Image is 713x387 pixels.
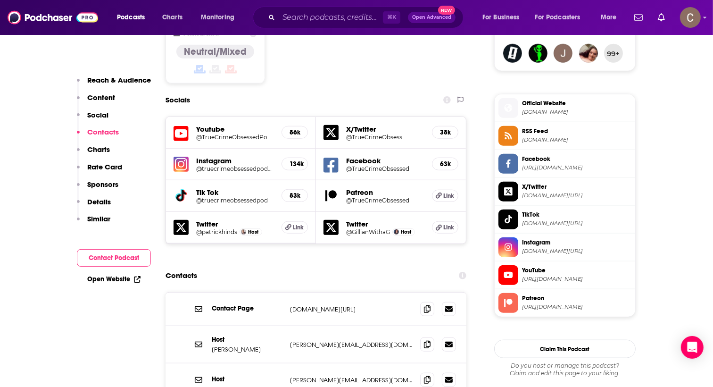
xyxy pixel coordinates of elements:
[162,11,182,24] span: Charts
[476,10,531,25] button: open menu
[196,134,274,141] h5: @TrueCrimeObsessedPodcast
[201,11,234,24] span: Monitoring
[498,154,631,174] a: Facebook[URL][DOMAIN_NAME]
[494,362,636,370] span: Do you host or manage this podcast?
[77,127,119,145] button: Contacts
[498,237,631,257] a: Instagram[DOMAIN_NAME][URL]
[87,197,111,206] p: Details
[196,197,274,204] a: @truecrimeobsessedpod
[494,362,636,377] div: Claim and edit this page to your liking.
[535,11,580,24] span: For Podcasters
[394,229,399,235] img: Gillian Pensavalle
[87,93,115,102] p: Content
[346,125,424,134] h5: X/Twitter
[87,180,118,189] p: Sponsors
[290,341,413,349] p: [PERSON_NAME][EMAIL_ADDRESS][DOMAIN_NAME]
[77,93,115,110] button: Content
[432,190,458,202] a: Link
[498,126,631,146] a: RSS Feed[DOMAIN_NAME]
[522,136,631,143] span: audioboom.com
[248,229,258,235] span: Host
[503,44,522,63] img: timberpod
[290,192,300,200] h5: 83k
[290,128,300,136] h5: 86k
[290,305,413,313] p: [DOMAIN_NAME][URL]
[554,44,572,63] img: Jodie34
[498,98,631,118] a: Official Website[DOMAIN_NAME]
[579,44,598,63] img: christinethomasplexusslim
[77,162,122,180] button: Rate Card
[346,134,424,141] a: @TrueCrimeObsess
[522,266,631,275] span: YouTube
[279,10,383,25] input: Search podcasts, credits, & more...
[529,10,594,25] button: open menu
[196,156,274,165] h5: Instagram
[346,165,424,172] a: @TrueCrimeObsessed
[498,182,631,202] a: X/Twitter[DOMAIN_NAME][URL]
[443,192,454,200] span: Link
[654,9,669,25] a: Show notifications dropdown
[196,165,274,172] a: @truecrimeobsessedpodcast
[212,304,282,312] p: Contact Page
[110,10,157,25] button: open menu
[241,229,246,235] a: Patrick Hinds
[346,197,424,204] a: @TrueCrimeObsessed
[432,221,458,234] a: Link
[498,210,631,229] a: TikTok[DOMAIN_NAME][URL]
[174,157,189,172] img: iconImage
[194,10,247,25] button: open menu
[87,145,110,154] p: Charts
[630,9,647,25] a: Show notifications dropdown
[522,210,631,219] span: TikTok
[604,44,623,63] button: 99+
[196,228,237,236] a: @patrickhinds
[212,345,282,353] p: [PERSON_NAME]
[522,155,631,163] span: Facebook
[346,219,424,228] h5: Twitter
[87,76,151,84] p: Reach & Audience
[601,11,617,24] span: More
[494,340,636,358] button: Claim This Podcast
[522,183,631,191] span: X/Twitter
[529,44,547,63] a: aquarius
[498,293,631,313] a: Patreon[URL][DOMAIN_NAME]
[290,160,300,168] h5: 134k
[184,46,247,58] h4: Neutral/Mixed
[8,8,98,26] img: Podchaser - Follow, Share and Rate Podcasts
[346,156,424,165] h5: Facebook
[408,12,456,23] button: Open AdvancedNew
[522,192,631,199] span: twitter.com/TrueCrimeObsess
[196,125,274,134] h5: Youtube
[680,7,701,28] img: User Profile
[77,110,108,128] button: Social
[346,228,390,236] a: @GillianWithaG
[522,303,631,311] span: https://www.patreon.com/TrueCrimeObsessed
[522,127,631,135] span: RSS Feed
[166,267,197,285] h2: Contacts
[117,11,145,24] span: Podcasts
[196,188,274,197] h5: Tik Tok
[87,275,141,283] a: Open Website
[522,220,631,227] span: tiktok.com/@truecrimeobsessedpod
[438,6,455,15] span: New
[401,229,411,235] span: Host
[443,224,454,231] span: Link
[262,7,473,28] div: Search podcasts, credits, & more...
[522,294,631,303] span: Patreon
[680,7,701,28] button: Show profile menu
[482,11,520,24] span: For Business
[212,375,282,383] p: Host
[290,376,413,384] p: [PERSON_NAME][EMAIL_ADDRESS][DOMAIN_NAME]
[87,162,122,171] p: Rate Card
[212,336,282,344] p: Host
[522,276,631,283] span: https://www.youtube.com/@TrueCrimeObsessedPodcast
